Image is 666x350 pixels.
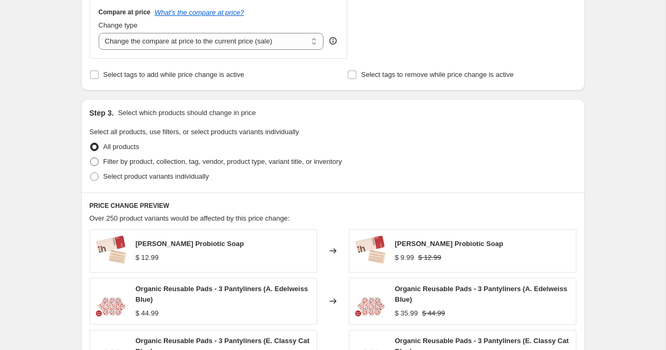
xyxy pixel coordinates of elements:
span: [PERSON_NAME] Probiotic Soap [395,240,503,248]
span: [PERSON_NAME] Probiotic Soap [136,240,244,248]
span: Filter by product, collection, tag, vendor, product type, variant title, or inventory [103,157,342,165]
h6: PRICE CHANGE PREVIEW [90,202,576,210]
span: Organic Reusable Pads - 3 Pantyliners (A. Edelweiss Blue) [395,285,567,303]
img: organic-reusable-pads-3-pantyliners-the-brand-hannah-4_73129d53-bf3f-4c80-9275-3f61a5fe8cc1_80x.jpg [355,285,387,317]
button: What's the compare at price? [155,8,244,16]
span: Select tags to remove while price change is active [361,71,514,78]
span: Over 250 product variants would be affected by this price change: [90,214,290,222]
span: $ 35.99 [395,309,418,317]
span: Select product variants individually [103,172,209,180]
div: help [328,36,338,46]
img: probiotic-soap-the-brand-hannah-1_80x.jpg [355,235,387,267]
p: Select which products should change in price [118,108,256,118]
span: $ 44.99 [422,309,445,317]
span: $ 12.99 [418,253,441,261]
span: Select all products, use filters, or select products variants individually [90,128,299,136]
span: $ 44.99 [136,309,159,317]
span: $ 9.99 [395,253,414,261]
span: Select tags to add while price change is active [103,71,244,78]
span: $ 12.99 [136,253,159,261]
span: Organic Reusable Pads - 3 Pantyliners (A. Edelweiss Blue) [136,285,308,303]
img: probiotic-soap-the-brand-hannah-1_80x.jpg [95,235,127,267]
img: organic-reusable-pads-3-pantyliners-the-brand-hannah-4_73129d53-bf3f-4c80-9275-3f61a5fe8cc1_80x.jpg [95,285,127,317]
h3: Compare at price [99,8,151,16]
h2: Step 3. [90,108,114,118]
span: All products [103,143,139,151]
span: Change type [99,21,138,29]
